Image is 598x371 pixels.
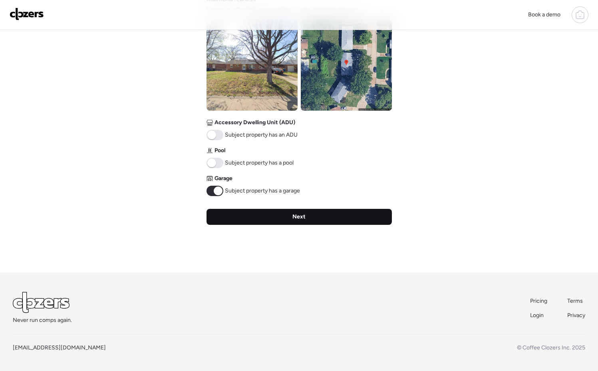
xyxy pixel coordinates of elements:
span: Subject property has an ADU [225,131,298,139]
span: Garage [215,175,232,183]
span: Login [530,312,544,319]
span: Accessory Dwelling Unit (ADU) [215,119,295,127]
img: Logo Light [13,292,70,313]
span: Privacy [567,312,585,319]
span: Subject property has a garage [225,187,300,195]
span: Subject property has a pool [225,159,294,167]
a: [EMAIL_ADDRESS][DOMAIN_NAME] [13,344,106,351]
span: Book a demo [528,11,560,18]
a: Pricing [530,297,548,305]
span: Never run comps again. [13,316,72,324]
span: Pricing [530,298,547,304]
span: Terms [567,298,583,304]
span: © Coffee Clozers Inc. 2025 [517,344,585,351]
a: Privacy [567,311,585,319]
span: Next [292,213,306,221]
span: Pool [215,147,225,155]
img: Logo [10,8,44,20]
a: Login [530,311,548,319]
a: Terms [567,297,585,305]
